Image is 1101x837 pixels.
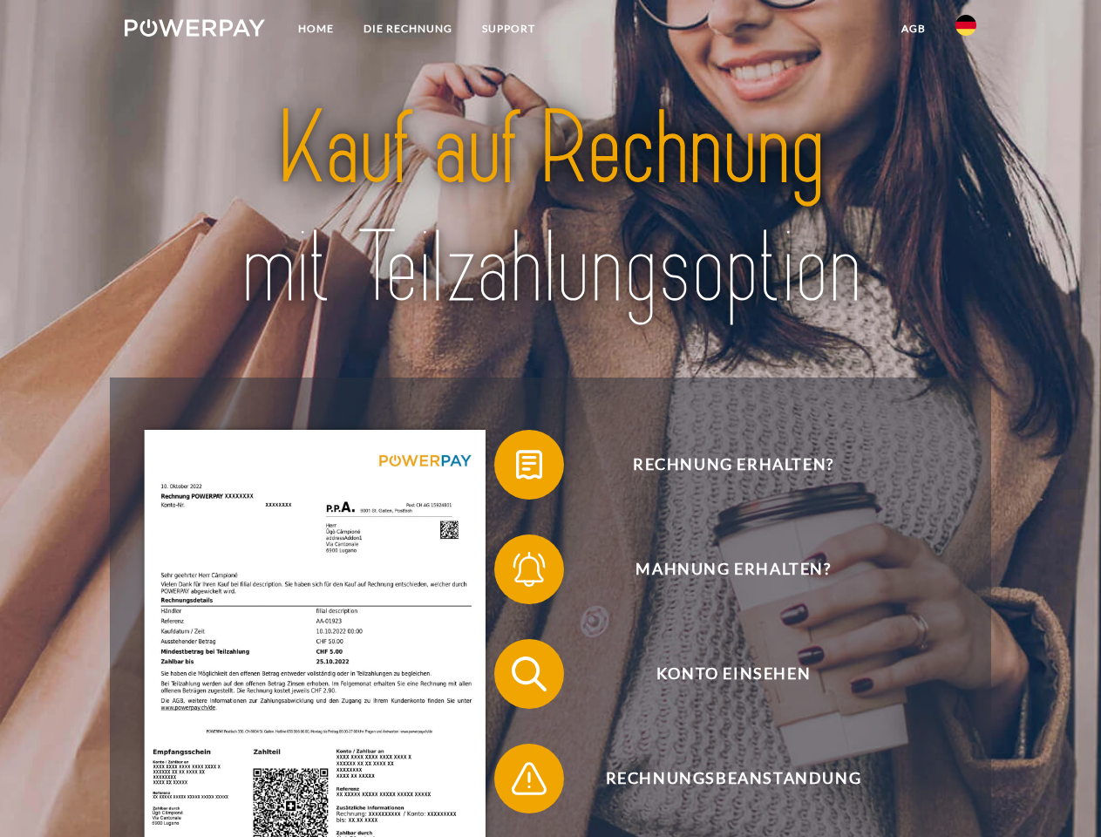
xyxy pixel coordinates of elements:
span: Rechnungsbeanstandung [520,744,947,813]
img: title-powerpay_de.svg [167,84,934,334]
a: agb [887,13,941,44]
img: logo-powerpay-white.svg [125,19,265,37]
span: Mahnung erhalten? [520,534,947,604]
button: Rechnung erhalten? [494,430,948,500]
a: SUPPORT [467,13,550,44]
button: Mahnung erhalten? [494,534,948,604]
span: Rechnung erhalten? [520,430,947,500]
img: qb_bill.svg [507,443,551,487]
a: Home [283,13,349,44]
button: Rechnungsbeanstandung [494,744,948,813]
span: Konto einsehen [520,639,947,709]
img: qb_warning.svg [507,757,551,800]
img: qb_search.svg [507,652,551,696]
button: Konto einsehen [494,639,948,709]
a: DIE RECHNUNG [349,13,467,44]
img: qb_bell.svg [507,548,551,591]
img: de [955,15,976,36]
